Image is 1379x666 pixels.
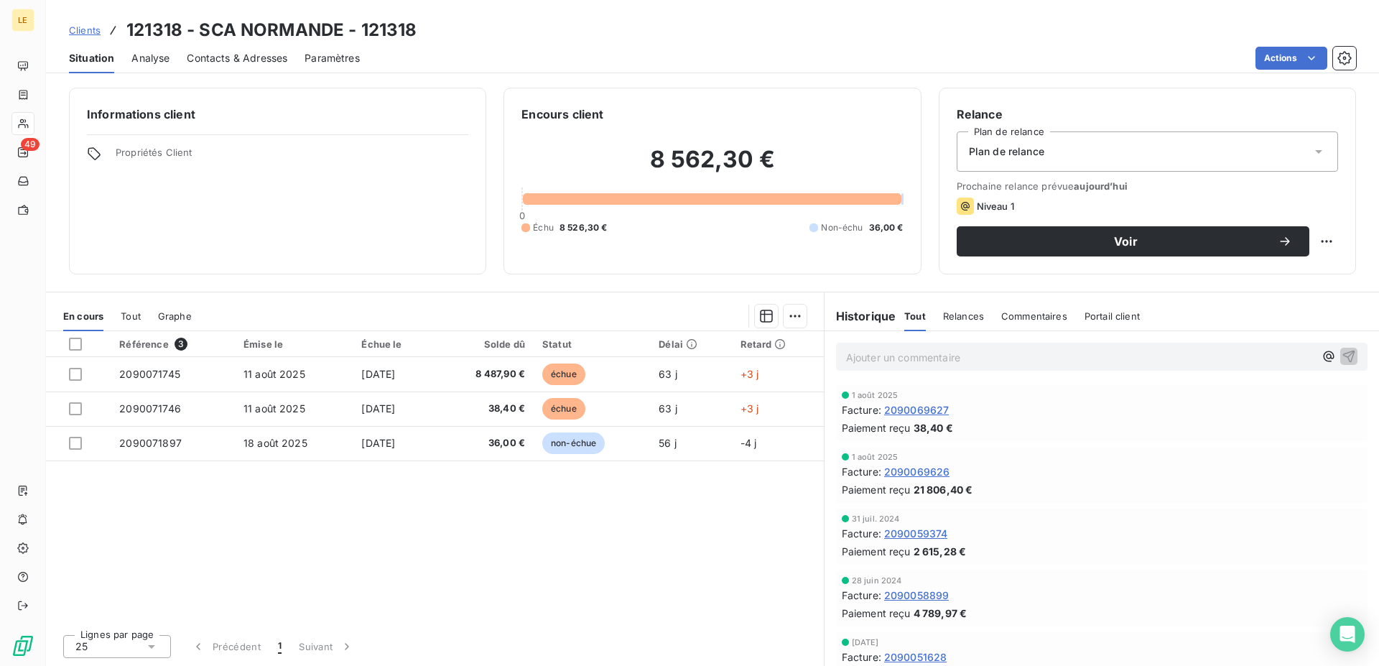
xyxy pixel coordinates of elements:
span: [DATE] [361,437,395,449]
span: Prochaine relance prévue [957,180,1338,192]
span: 25 [75,639,88,654]
span: 1 [278,639,282,654]
span: Facture : [842,649,881,665]
div: LE [11,9,34,32]
div: Open Intercom Messenger [1330,617,1365,652]
span: 21 806,40 € [914,482,973,497]
span: 38,40 € [445,402,525,416]
button: Précédent [182,632,269,662]
span: échue [542,398,585,420]
span: 0 [519,210,525,221]
span: 4 789,97 € [914,606,967,621]
span: 63 j [659,402,677,415]
span: 36,00 € [445,436,525,450]
span: Paiement reçu [842,420,911,435]
span: échue [542,364,585,385]
span: 1 août 2025 [852,391,899,399]
span: +3 j [740,368,759,380]
span: Clients [69,24,101,36]
span: 28 juin 2024 [852,576,902,585]
button: Voir [957,226,1309,256]
span: 2 615,28 € [914,544,967,559]
h6: Historique [825,307,896,325]
span: 2090071746 [119,402,181,415]
div: Retard [740,338,815,350]
span: Facture : [842,402,881,417]
span: 2090069626 [884,464,950,479]
div: Solde dû [445,338,525,350]
span: 3 [175,338,187,351]
span: 2090071745 [119,368,180,380]
span: 63 j [659,368,677,380]
span: 2090069627 [884,402,949,417]
div: Statut [542,338,641,350]
span: 56 j [659,437,677,449]
span: 1 août 2025 [852,453,899,461]
span: 2090071897 [119,437,182,449]
span: [DATE] [852,638,879,647]
span: 8 487,90 € [445,367,525,381]
span: Relances [943,310,984,322]
span: Facture : [842,526,881,541]
h6: Informations client [87,106,468,123]
div: Délai [659,338,723,350]
span: Non-échu [821,221,863,234]
button: Actions [1255,47,1327,70]
span: 36,00 € [869,221,904,234]
span: 38,40 € [914,420,953,435]
a: Clients [69,23,101,37]
span: 2090058899 [884,588,949,603]
span: Propriétés Client [116,147,468,167]
span: Portail client [1085,310,1140,322]
span: Paramètres [305,51,360,65]
div: Échue le [361,338,428,350]
span: Échu [533,221,554,234]
span: -4 j [740,437,757,449]
span: Voir [974,236,1278,247]
span: Niveau 1 [977,200,1014,212]
span: Contacts & Adresses [187,51,287,65]
button: 1 [269,632,290,662]
span: 49 [21,138,40,151]
span: 2090059374 [884,526,948,541]
span: 8 526,30 € [560,221,608,234]
span: Paiement reçu [842,544,911,559]
span: 2090051628 [884,649,947,665]
button: Suivant [290,632,363,662]
span: Facture : [842,464,881,479]
span: 11 août 2025 [243,368,305,380]
h2: 8 562,30 € [521,145,903,188]
img: Logo LeanPay [11,634,34,657]
span: aujourd’hui [1074,180,1128,192]
span: Analyse [131,51,170,65]
div: Référence [119,338,226,351]
span: non-échue [542,433,605,454]
div: Émise le [243,338,344,350]
span: +3 j [740,402,759,415]
span: 11 août 2025 [243,402,305,415]
span: Commentaires [1001,310,1067,322]
span: Tout [904,310,926,322]
span: Plan de relance [969,144,1044,159]
h6: Encours client [521,106,603,123]
span: Paiement reçu [842,482,911,497]
h3: 121318 - SCA NORMANDE - 121318 [126,17,417,43]
span: Facture : [842,588,881,603]
h6: Relance [957,106,1338,123]
span: 18 août 2025 [243,437,307,449]
span: Situation [69,51,114,65]
span: Paiement reçu [842,606,911,621]
span: [DATE] [361,368,395,380]
span: Graphe [158,310,192,322]
span: 31 juil. 2024 [852,514,900,523]
span: [DATE] [361,402,395,415]
span: Tout [121,310,141,322]
span: En cours [63,310,103,322]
